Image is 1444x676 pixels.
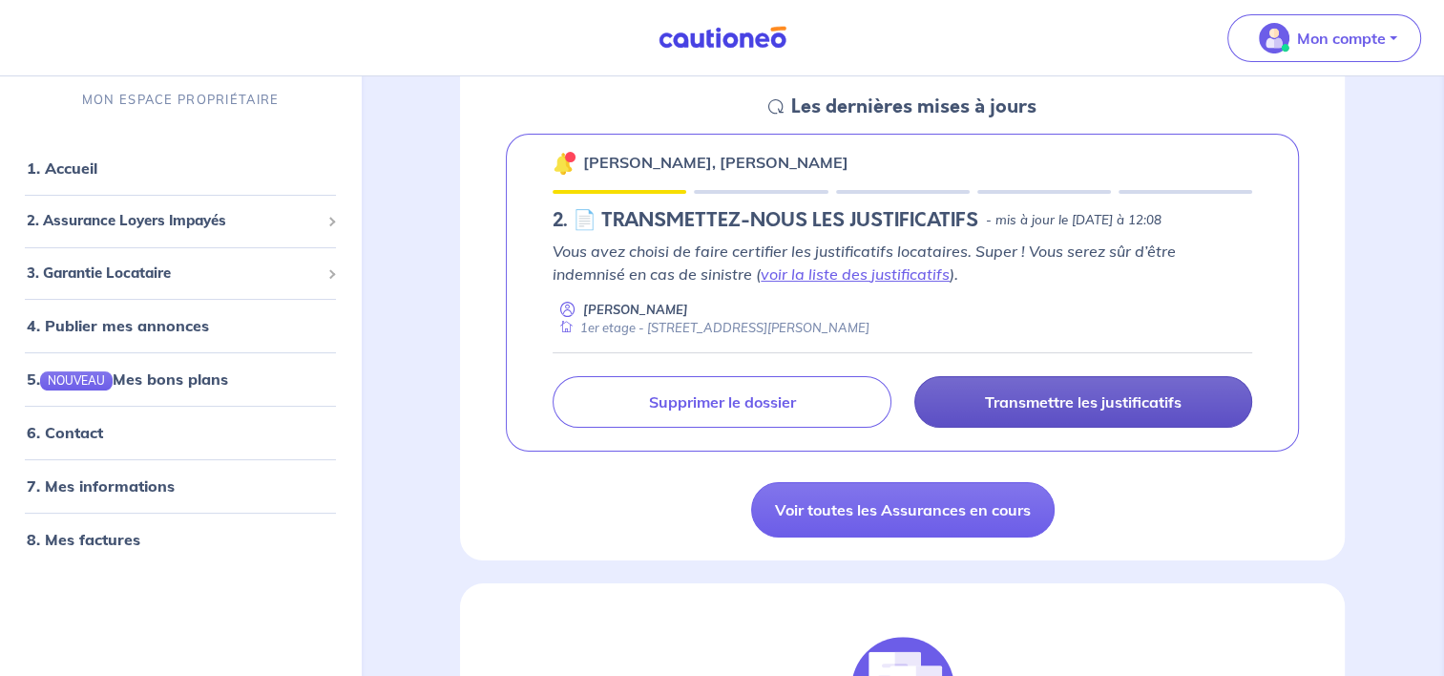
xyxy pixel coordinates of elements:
img: Cautioneo [651,26,794,50]
span: 2. Assurance Loyers Impayés [27,210,320,232]
a: Transmettre les justificatifs [914,376,1252,428]
div: 2. Assurance Loyers Impayés [8,202,353,240]
a: 4. Publier mes annonces [27,316,209,335]
img: 🔔 [553,152,576,175]
a: Voir toutes les Assurances en cours [751,482,1055,538]
p: Transmettre les justificatifs [985,392,1182,412]
a: 1. Accueil [27,158,97,178]
div: 1er etage - [STREET_ADDRESS][PERSON_NAME] [553,319,869,337]
div: 4. Publier mes annonces [8,306,353,345]
div: 8. Mes factures [8,520,353,559]
p: [PERSON_NAME], [PERSON_NAME] [583,151,848,174]
div: 7. Mes informations [8,467,353,505]
p: Mon compte [1297,27,1386,50]
button: illu_account_valid_menu.svgMon compte [1227,14,1421,62]
p: Supprimer le dossier [648,392,795,412]
p: Vous avez choisi de faire certifier les justificatifs locataires. Super ! Vous serez sûr d’être i... [553,240,1252,285]
a: 8. Mes factures [27,530,140,549]
a: 7. Mes informations [27,476,175,496]
h5: Les dernières mises à jours [791,95,1036,118]
a: 5.NOUVEAUMes bons plans [27,370,228,389]
p: [PERSON_NAME] [583,301,688,319]
img: illu_account_valid_menu.svg [1259,23,1289,53]
div: 1. Accueil [8,149,353,187]
span: 3. Garantie Locataire [27,262,320,284]
div: 3. Garantie Locataire [8,254,353,291]
h5: 2.︎ 📄 TRANSMETTEZ-NOUS LES JUSTIFICATIFS [553,209,978,232]
a: 6. Contact [27,423,103,442]
div: 6. Contact [8,413,353,452]
div: state: DOCUMENTS-IN-PROGRESS, Context: NEW,CHOOSE-CERTIFICATE,RELATIONSHIP,LESSOR-DOCUMENTS [553,209,1252,232]
p: - mis à jour le [DATE] à 12:08 [986,211,1161,230]
p: MON ESPACE PROPRIÉTAIRE [82,91,279,109]
a: Supprimer le dossier [553,376,890,428]
div: 5.NOUVEAUMes bons plans [8,360,353,398]
a: voir la liste des justificatifs [761,264,950,284]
